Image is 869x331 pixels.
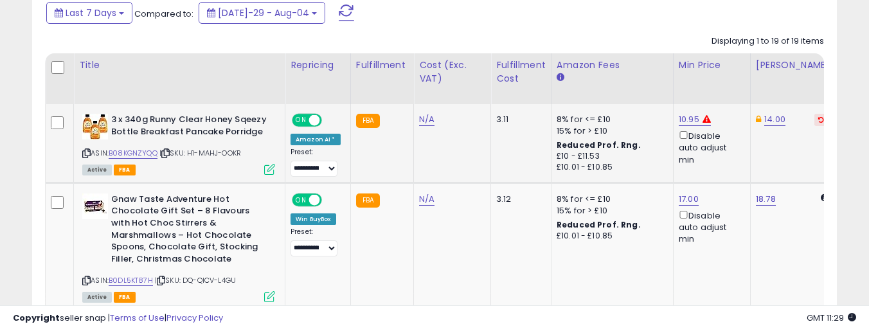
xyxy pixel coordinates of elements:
[712,35,824,48] div: Displaying 1 to 19 of 19 items
[557,72,564,84] small: Amazon Fees.
[291,58,345,72] div: Repricing
[557,162,663,173] div: £10.01 - £10.85
[496,193,541,205] div: 3.12
[756,193,776,206] a: 18.78
[557,139,641,150] b: Reduced Prof. Rng.
[166,312,223,324] a: Privacy Policy
[114,165,136,175] span: FBA
[291,134,341,145] div: Amazon AI *
[291,228,341,256] div: Preset:
[557,151,663,162] div: £10 - £11.53
[155,275,236,285] span: | SKU: DQ-QICV-L4GU
[356,114,380,128] small: FBA
[293,115,309,126] span: ON
[109,275,153,286] a: B0DL5KT87H
[293,194,309,205] span: ON
[134,8,193,20] span: Compared to:
[764,113,785,126] a: 14.00
[419,113,434,126] a: N/A
[679,208,740,246] div: Disable auto adjust min
[419,193,434,206] a: N/A
[557,125,663,137] div: 15% for > £10
[82,114,108,139] img: 51xp4SsRBUL._SL40_.jpg
[13,312,60,324] strong: Copyright
[291,148,341,177] div: Preset:
[557,58,668,72] div: Amazon Fees
[756,58,832,72] div: [PERSON_NAME]
[679,193,699,206] a: 17.00
[66,6,116,19] span: Last 7 Days
[356,193,380,208] small: FBA
[679,129,740,166] div: Disable auto adjust min
[320,115,341,126] span: OFF
[109,148,157,159] a: B08KGNZYQQ
[320,194,341,205] span: OFF
[496,58,546,85] div: Fulfillment Cost
[111,193,267,268] b: Gnaw Taste Adventure Hot Chocolate Gift Set – 8 Flavours with Hot Choc Stirrers & Marshmallows – ...
[13,312,223,325] div: seller snap | |
[218,6,309,19] span: [DATE]-29 - Aug-04
[82,165,112,175] span: All listings currently available for purchase on Amazon
[807,312,856,324] span: 2025-08-12 11:29 GMT
[82,193,108,219] img: 41xZM5zasaL._SL40_.jpg
[679,58,745,72] div: Min Price
[291,213,336,225] div: Win BuyBox
[79,58,280,72] div: Title
[496,114,541,125] div: 3.11
[114,292,136,303] span: FBA
[199,2,325,24] button: [DATE]-29 - Aug-04
[82,292,112,303] span: All listings currently available for purchase on Amazon
[111,114,267,141] b: 3 x 340g Runny Clear Honey Sqeezy Bottle Breakfast Pancake Porridge
[557,114,663,125] div: 8% for <= £10
[46,2,132,24] button: Last 7 Days
[110,312,165,324] a: Terms of Use
[82,114,275,174] div: ASIN:
[557,219,641,230] b: Reduced Prof. Rng.
[419,58,485,85] div: Cost (Exc. VAT)
[159,148,241,158] span: | SKU: H1-MAHJ-OOKR
[356,58,408,72] div: Fulfillment
[557,193,663,205] div: 8% for <= £10
[557,205,663,217] div: 15% for > £10
[679,113,699,126] a: 10.95
[557,231,663,242] div: £10.01 - £10.85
